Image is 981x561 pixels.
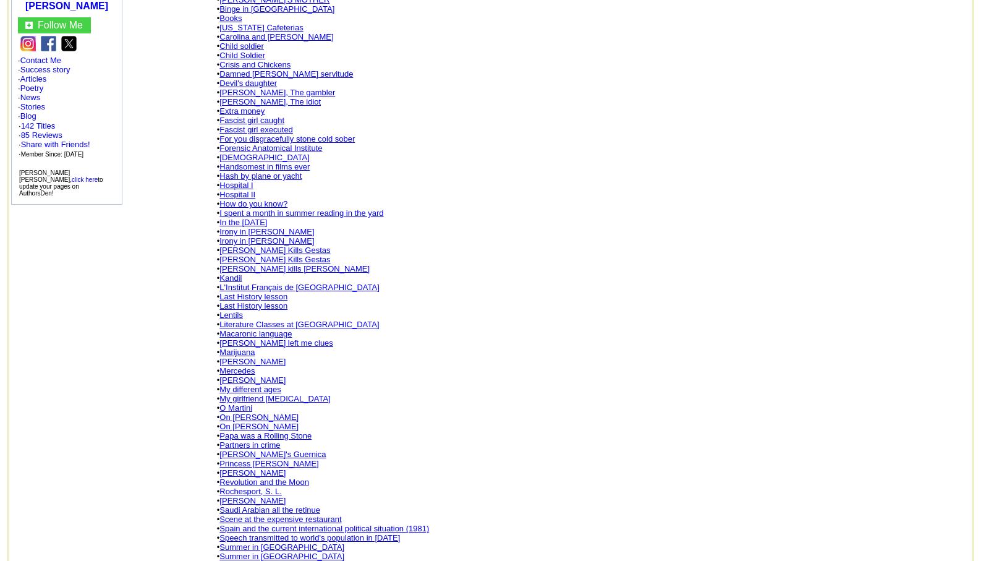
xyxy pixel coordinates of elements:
[217,171,302,181] font: •
[219,524,429,533] a: Spain and the current international political situation (1981)
[219,515,341,524] a: Scene at the expensive restaurant
[219,153,309,162] a: [DEMOGRAPHIC_DATA]
[217,14,242,23] font: •
[38,20,83,30] font: Follow Me
[219,357,286,366] a: [PERSON_NAME]
[217,320,380,329] font: •
[217,162,310,171] font: •
[217,413,299,422] font: •
[217,542,344,552] font: •
[217,348,255,357] font: •
[219,459,318,468] a: Princess [PERSON_NAME]
[217,51,265,60] font: •
[219,505,320,515] a: Saudi Arabian all the retinue
[20,102,45,111] a: Stories
[219,552,344,561] a: Summer in [GEOGRAPHIC_DATA]
[219,14,242,23] a: Books
[219,97,321,106] a: [PERSON_NAME], The idiot
[217,283,380,292] font: •
[20,84,44,93] a: Poetry
[217,533,401,542] font: •
[219,264,370,273] a: [PERSON_NAME] kills [PERSON_NAME]
[217,199,287,208] font: •
[217,440,281,450] font: •
[219,403,252,413] a: O Martini
[217,4,334,14] font: •
[219,450,326,459] a: [PERSON_NAME]'s Guernica
[217,69,354,79] font: •
[219,79,277,88] a: Devil's daughter
[217,218,268,227] font: •
[219,487,281,496] a: Rochesport, S. L.
[217,264,370,273] font: •
[219,301,287,310] a: Last History lesson
[20,36,36,51] img: ig.png
[219,227,314,236] a: Irony in [PERSON_NAME]
[219,69,353,79] a: Damned [PERSON_NAME] servitude
[217,125,293,134] font: •
[217,552,344,561] font: •
[217,366,255,375] font: •
[219,413,299,422] a: On [PERSON_NAME]
[19,169,103,197] font: [PERSON_NAME] [PERSON_NAME], to update your pages on AuthorsDen!
[219,32,333,41] a: Carolina and [PERSON_NAME]
[20,56,61,65] a: Contact Me
[219,171,302,181] a: Hash by plane or yacht
[217,310,243,320] font: •
[217,301,287,310] font: •
[219,181,253,190] a: Hospital I
[219,60,291,69] a: Crisis and Chickens
[217,88,335,97] font: •
[20,93,41,102] a: News
[217,515,342,524] font: •
[219,477,309,487] a: Revolution and the Moon
[219,236,314,246] a: Irony in [PERSON_NAME]
[219,199,287,208] a: How do you know?
[219,292,287,301] a: Last History lesson
[219,320,379,329] a: Literature Classes at [GEOGRAPHIC_DATA]
[217,181,253,190] font: •
[25,22,33,29] img: gc.jpg
[219,255,330,264] a: [PERSON_NAME] Kills Gestas
[219,496,286,505] a: [PERSON_NAME]
[217,246,331,255] font: •
[219,283,379,292] a: L'Institut Français de [GEOGRAPHIC_DATA]
[217,357,286,366] font: •
[217,134,355,143] font: •
[217,459,319,468] font: •
[219,440,280,450] a: Partners in crime
[217,236,315,246] font: •
[219,375,286,385] a: [PERSON_NAME]
[219,533,400,542] a: Speech transmitted to world's population in [DATE]
[217,273,242,283] font: •
[219,246,330,255] a: [PERSON_NAME] Kills Gestas
[41,36,56,51] img: fb.png
[217,143,323,153] font: •
[217,385,281,394] font: •
[219,348,255,357] a: Marijuana
[219,143,322,153] a: Forensic Anatomical Institute
[217,524,430,533] font: •
[217,97,321,106] font: •
[217,292,287,301] font: •
[219,190,255,199] a: Hospital II
[217,190,255,199] font: •
[219,431,312,440] a: Papa was a Rolling Stone
[18,56,116,159] font: · · · · · · ·
[20,65,70,74] a: Success story
[20,74,47,84] a: Articles
[217,375,286,385] font: •
[217,255,331,264] font: •
[217,23,304,32] font: •
[21,151,84,158] font: Member Since: [DATE]
[19,140,90,158] font: · ·
[219,23,303,32] a: [US_STATE] Cafeterias
[219,422,299,431] a: On [PERSON_NAME]
[217,329,292,338] font: •
[217,60,291,69] font: •
[219,208,383,218] a: I spent a month in summer reading in the yard
[217,394,331,403] font: •
[217,477,309,487] font: •
[217,403,252,413] font: •
[219,4,334,14] a: Binge in [GEOGRAPHIC_DATA]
